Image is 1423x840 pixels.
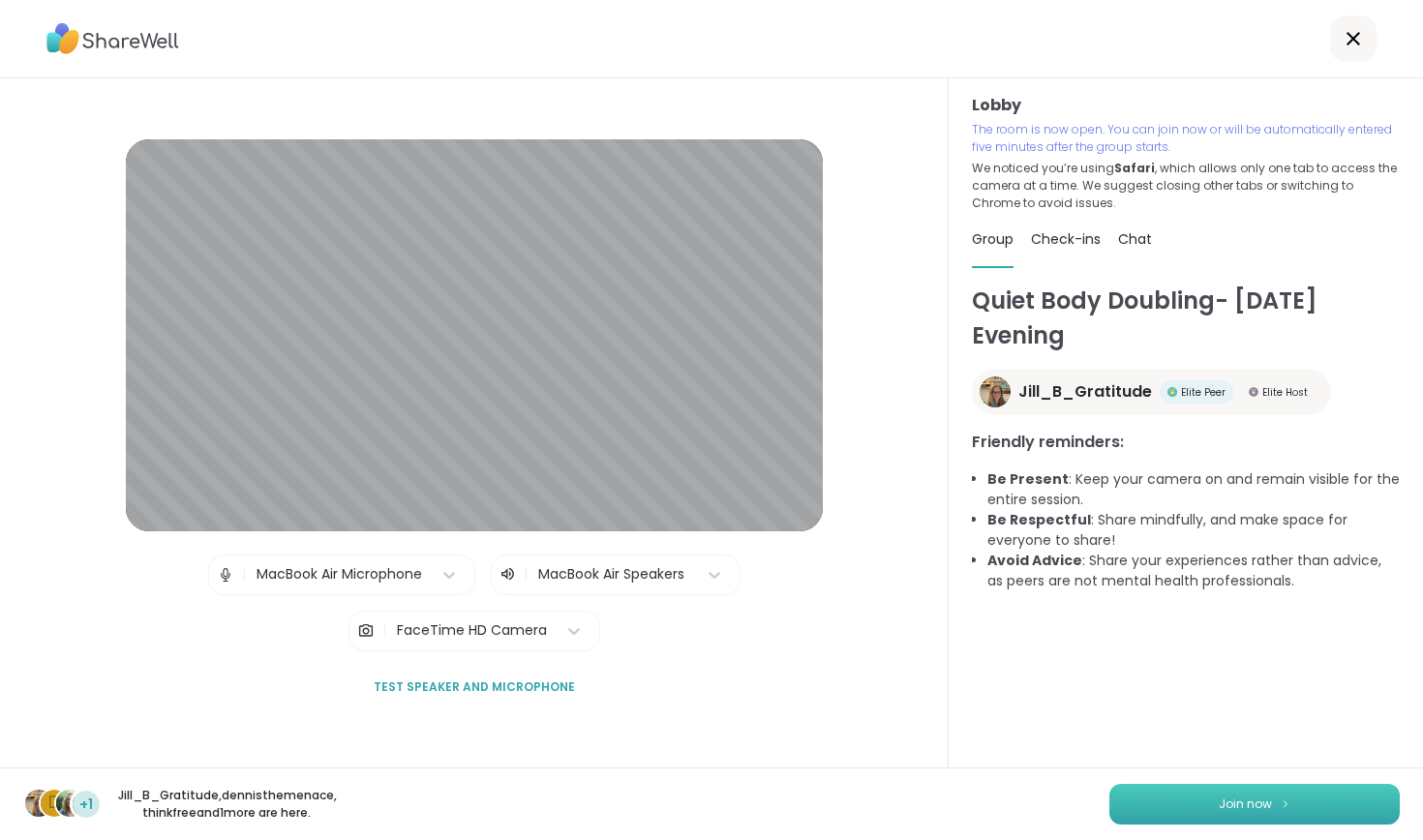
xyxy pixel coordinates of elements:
img: Elite Host [1249,387,1258,397]
img: Jill_B_Gratitude [25,790,52,817]
p: We noticed you’re using , which allows only one tab to access the camera at a time. We suggest cl... [972,160,1400,212]
li: : Share your experiences rather than advice, as peers are not mental health professionals. [987,551,1400,591]
img: Elite Peer [1167,387,1177,397]
span: | [382,612,387,650]
button: Join now [1109,784,1400,825]
span: Jill_B_Gratitude [1018,380,1152,404]
span: Group [972,229,1014,249]
span: Elite Peer [1181,385,1226,400]
button: Test speaker and microphone [366,667,583,707]
img: ShareWell Logo [46,16,179,61]
span: | [524,563,529,586]
li: : Share mindfully, and make space for everyone to share! [987,510,1400,551]
li: : Keep your camera on and remain visible for the entire session. [987,469,1400,510]
span: | [242,555,247,594]
p: The room is now open. You can join now or will be automatically entered five minutes after the gr... [972,121,1400,156]
span: Chat [1118,229,1152,249]
div: MacBook Air Microphone [257,564,422,585]
a: Jill_B_GratitudeJill_B_GratitudeElite PeerElite PeerElite HostElite Host [972,369,1331,415]
h1: Quiet Body Doubling- [DATE] Evening [972,284,1400,353]
div: FaceTime HD Camera [397,620,547,641]
img: ShareWell Logomark [1280,798,1291,809]
span: Check-ins [1031,229,1101,249]
span: +1 [79,795,93,815]
b: Safari [1114,160,1155,176]
span: Elite Host [1262,385,1308,400]
b: Be Respectful [987,510,1091,529]
img: thinkfree [56,790,83,817]
span: d [48,791,60,816]
b: Avoid Advice [987,551,1082,570]
img: Microphone [217,555,234,594]
h3: Lobby [972,94,1400,117]
span: Test speaker and microphone [374,678,575,696]
img: Camera [357,612,375,650]
b: Be Present [987,469,1069,489]
p: Jill_B_Gratitude , dennisthemenace , thinkfree and 1 more are here. [118,787,335,822]
img: Jill_B_Gratitude [980,376,1011,407]
span: Join now [1219,795,1272,813]
h3: Friendly reminders: [972,431,1400,454]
